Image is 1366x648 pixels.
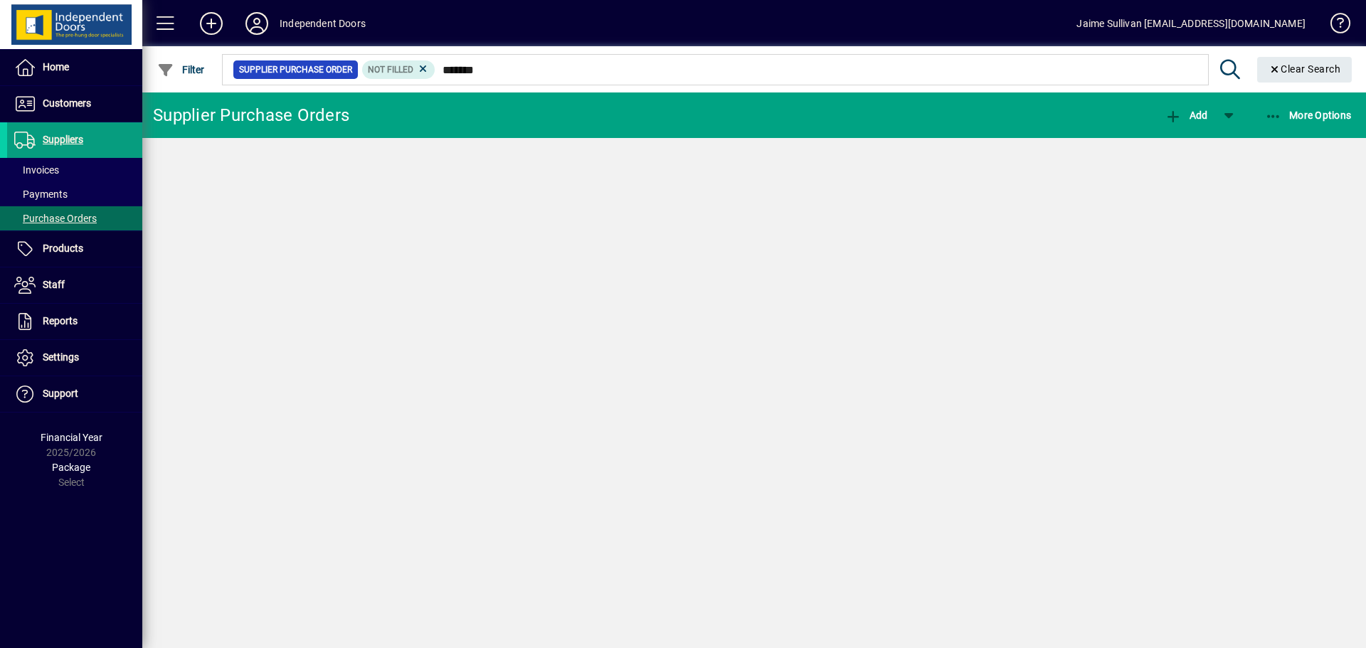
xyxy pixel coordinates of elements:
[43,315,78,326] span: Reports
[52,462,90,473] span: Package
[7,182,142,206] a: Payments
[41,432,102,443] span: Financial Year
[1269,63,1341,75] span: Clear Search
[1261,102,1355,128] button: More Options
[189,11,234,36] button: Add
[7,376,142,412] a: Support
[239,63,352,77] span: Supplier Purchase Order
[43,388,78,399] span: Support
[368,65,413,75] span: Not Filled
[14,213,97,224] span: Purchase Orders
[7,50,142,85] a: Home
[1257,57,1352,83] button: Clear
[153,104,349,127] div: Supplier Purchase Orders
[7,158,142,182] a: Invoices
[1165,110,1207,121] span: Add
[234,11,280,36] button: Profile
[1076,12,1306,35] div: Jaime Sullivan [EMAIL_ADDRESS][DOMAIN_NAME]
[154,57,208,83] button: Filter
[14,164,59,176] span: Invoices
[43,97,91,109] span: Customers
[1265,110,1352,121] span: More Options
[43,134,83,145] span: Suppliers
[7,206,142,230] a: Purchase Orders
[7,304,142,339] a: Reports
[43,61,69,73] span: Home
[43,351,79,363] span: Settings
[157,64,205,75] span: Filter
[1161,102,1211,128] button: Add
[7,86,142,122] a: Customers
[43,243,83,254] span: Products
[7,340,142,376] a: Settings
[362,60,435,79] mat-chip: Fill Status: Not Filled
[14,188,68,200] span: Payments
[43,279,65,290] span: Staff
[280,12,366,35] div: Independent Doors
[7,267,142,303] a: Staff
[1320,3,1348,49] a: Knowledge Base
[7,231,142,267] a: Products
